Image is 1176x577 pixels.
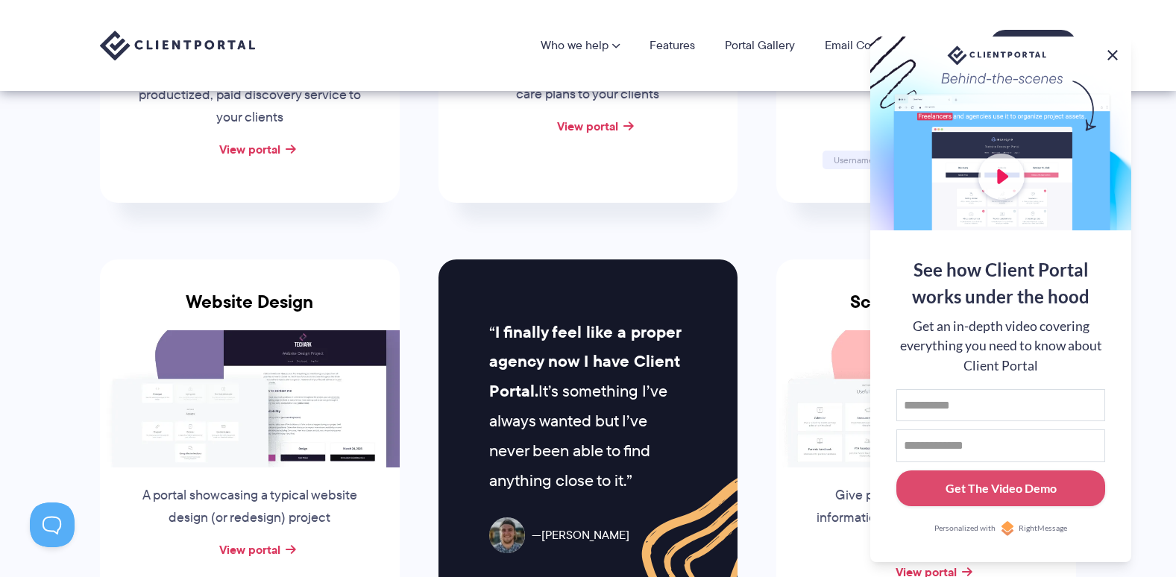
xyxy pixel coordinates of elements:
[896,256,1105,310] div: See how Client Portal works under the hood
[30,502,75,547] iframe: Toggle Customer Support
[136,62,363,129] p: Use Client Portal to offer a productized, paid discovery service to your clients
[946,479,1057,497] div: Get The Video Demo
[136,485,363,529] p: A portal showcasing a typical website design (or redesign) project
[934,523,996,535] span: Personalized with
[541,40,620,51] a: Who we help
[776,291,1076,330] h3: School and Parent
[1000,521,1015,536] img: Personalized with RightMessage
[834,154,875,166] span: Username
[990,30,1077,61] a: Buy Now!
[896,521,1105,536] a: Personalized withRightMessage
[219,140,280,158] a: View portal
[489,318,687,496] p: It’s something I’ve always wanted but I’ve never been able to find anything close to it.
[813,485,1040,552] p: Give parents a place to find key information about your school for their enrolled children
[1019,523,1067,535] span: RightMessage
[557,117,618,135] a: View portal
[532,525,629,546] span: [PERSON_NAME]
[825,40,893,51] a: Email Course
[100,291,400,330] h3: Website Design
[489,320,681,404] strong: I finally feel like a proper agency now I have Client Portal.
[896,470,1105,507] button: Get The Video Demo
[650,40,695,51] a: Features
[725,40,795,51] a: Portal Gallery
[219,540,280,558] a: View portal
[896,317,1105,376] div: Get an in-depth video covering everything you need to know about Client Portal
